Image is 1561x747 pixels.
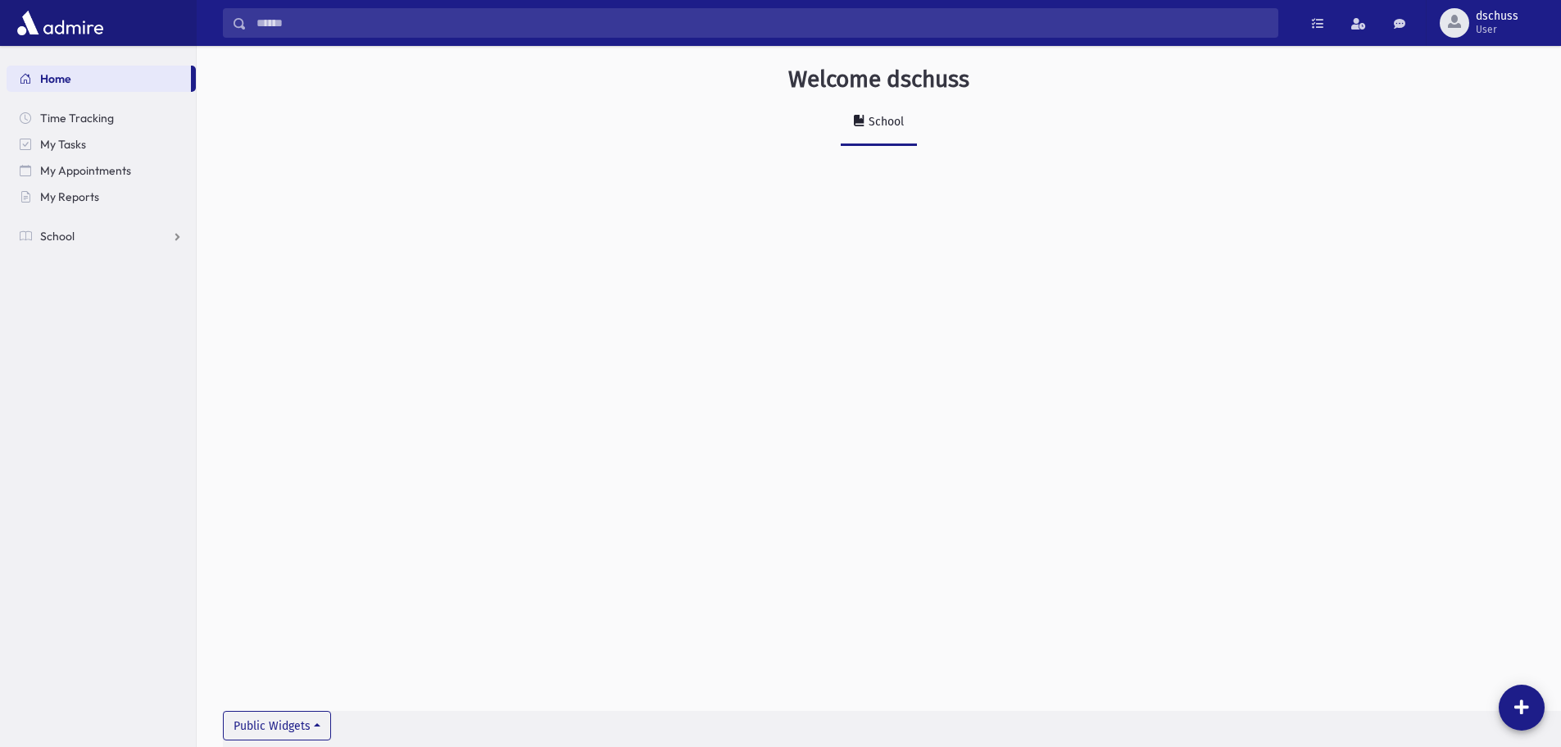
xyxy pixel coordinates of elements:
input: Search [247,8,1277,38]
span: Time Tracking [40,111,114,125]
div: School [865,115,904,129]
span: My Reports [40,189,99,204]
span: My Tasks [40,137,86,152]
a: My Appointments [7,157,196,184]
a: Time Tracking [7,105,196,131]
img: AdmirePro [13,7,107,39]
span: User [1476,23,1518,36]
a: My Reports [7,184,196,210]
span: School [40,229,75,244]
button: Public Widgets [223,711,331,740]
a: My Tasks [7,131,196,157]
span: dschuss [1476,10,1518,23]
span: Home [40,71,71,86]
a: School [7,223,196,249]
a: Home [7,66,191,92]
a: School [841,100,917,146]
span: My Appointments [40,163,131,178]
h3: Welcome dschuss [788,66,969,93]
